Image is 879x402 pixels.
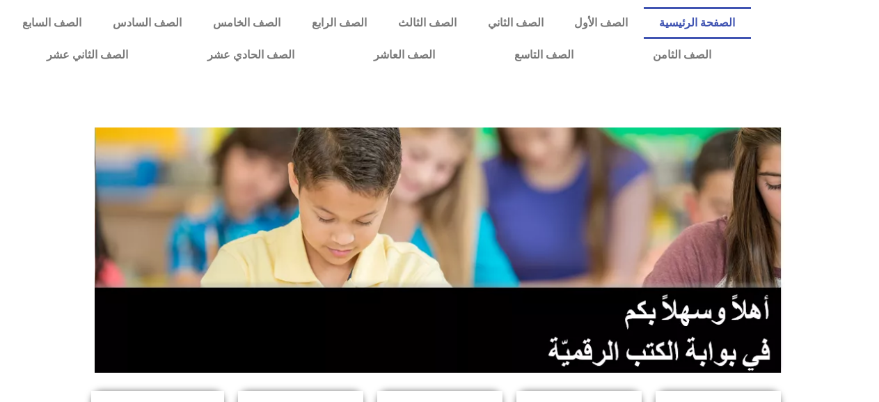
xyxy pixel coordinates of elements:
[7,7,97,39] a: الصف السابع
[334,39,475,71] a: الصف العاشر
[296,7,383,39] a: الصف الرابع
[382,7,472,39] a: الصف الثالث
[198,7,296,39] a: الصف الخامس
[472,7,559,39] a: الصف الثاني
[168,39,334,71] a: الصف الحادي عشر
[97,7,198,39] a: الصف السادس
[559,7,644,39] a: الصف الأول
[475,39,613,71] a: الصف التاسع
[644,7,751,39] a: الصفحة الرئيسية
[7,39,168,71] a: الصف الثاني عشر
[613,39,751,71] a: الصف الثامن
